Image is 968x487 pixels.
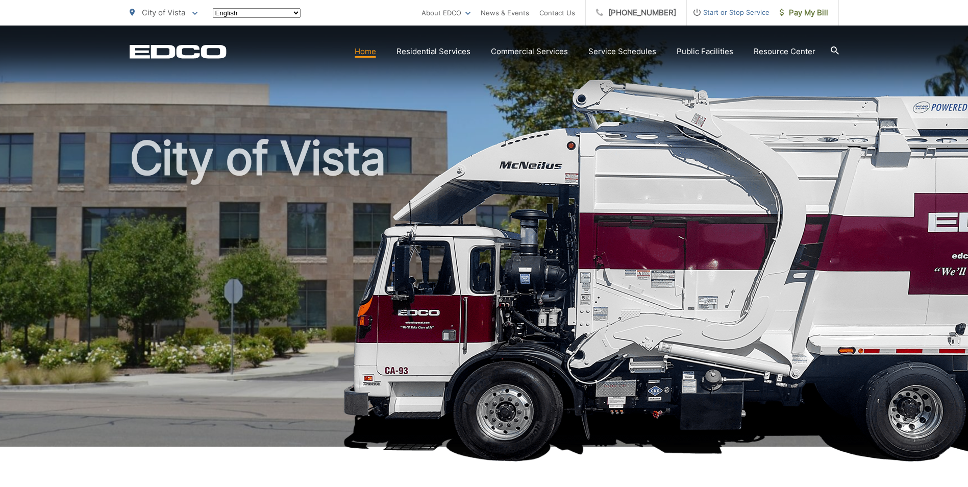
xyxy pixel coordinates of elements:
[677,45,733,58] a: Public Facilities
[142,8,185,17] span: City of Vista
[588,45,656,58] a: Service Schedules
[481,7,529,19] a: News & Events
[539,7,575,19] a: Contact Us
[355,45,376,58] a: Home
[754,45,815,58] a: Resource Center
[130,133,839,456] h1: City of Vista
[491,45,568,58] a: Commercial Services
[130,44,227,59] a: EDCD logo. Return to the homepage.
[213,8,301,18] select: Select a language
[780,7,828,19] span: Pay My Bill
[396,45,470,58] a: Residential Services
[421,7,470,19] a: About EDCO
